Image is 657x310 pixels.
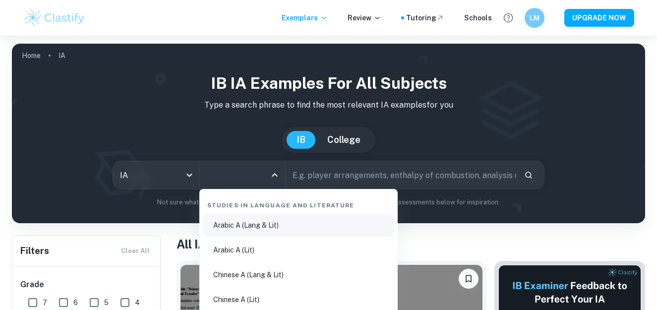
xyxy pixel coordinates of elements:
button: UPGRADE NOW [564,9,634,27]
p: Review [348,12,381,23]
button: Bookmark [459,269,478,289]
h1: IB IA examples for all subjects [20,71,637,95]
button: IB [287,131,315,149]
p: Exemplars [282,12,328,23]
h1: All IA Examples [177,235,645,253]
a: Schools [464,12,492,23]
span: 4 [135,297,140,308]
p: Type a search phrase to find the most relevant IA examples for you [20,99,637,111]
img: Clastify logo [23,8,86,28]
button: Help and Feedback [500,9,517,26]
li: Arabic A (Lit) [203,239,394,261]
h6: Grade [20,279,153,291]
li: Arabic A (Lang & Lit) [203,214,394,237]
span: 7 [43,297,47,308]
span: 6 [73,297,78,308]
p: IA [59,50,65,61]
h6: Filters [20,244,49,258]
span: 5 [104,297,109,308]
div: IA [113,161,199,189]
h6: LM [529,12,540,23]
a: Tutoring [406,12,444,23]
div: Studies in Language and Literature [203,193,394,214]
button: LM [525,8,544,28]
p: Not sure what to search for? You can always look through our example Internal Assessments below f... [20,197,637,207]
li: Chinese A (Lang & Lit) [203,263,394,286]
a: Home [22,49,41,62]
img: profile cover [12,44,645,223]
input: E.g. player arrangements, enthalpy of combustion, analysis of a big city... [286,161,517,189]
button: Close [268,168,282,182]
button: College [317,131,370,149]
button: Search [520,167,537,184]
